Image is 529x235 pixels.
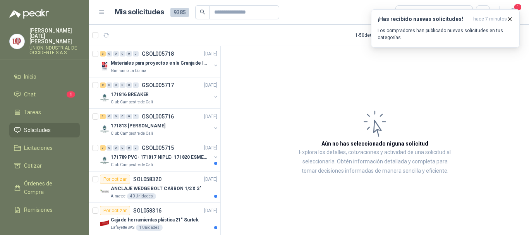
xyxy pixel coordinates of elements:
[111,91,149,98] p: 171816 BREAKER
[111,185,201,192] p: ANCLAJE WEDGE BOLT CARBON 1/2 X 3"
[106,51,112,57] div: 0
[126,145,132,151] div: 0
[24,144,53,152] span: Licitaciones
[9,158,80,173] a: Cotizar
[111,60,207,67] p: Materiales para proyectos en la Granja de la UI
[24,206,53,214] span: Remisiones
[514,3,522,11] span: 1
[170,8,189,17] span: 9385
[100,187,109,196] img: Company Logo
[100,175,130,184] div: Por cotizar
[400,8,417,17] div: Todas
[111,99,153,105] p: Club Campestre de Cali
[24,161,42,170] span: Cotizar
[100,49,219,74] a: 3 0 0 0 0 0 GSOL005718[DATE] Company LogoMateriales para proyectos en la Granja de la UIGimnasio ...
[115,7,164,18] h1: Mis solicitudes
[200,9,205,15] span: search
[9,105,80,120] a: Tareas
[100,206,130,215] div: Por cotizar
[9,123,80,137] a: Solicitudes
[378,27,513,41] p: Los compradores han publicado nuevas solicitudes en tus categorías.
[126,82,132,88] div: 0
[133,82,139,88] div: 0
[204,113,217,120] p: [DATE]
[142,145,174,151] p: GSOL005715
[67,91,75,98] span: 1
[473,16,507,22] span: hace 7 minutos
[113,145,119,151] div: 0
[204,207,217,214] p: [DATE]
[100,112,219,137] a: 1 0 0 0 0 0 GSOL005716[DATE] Company Logo171813 [PERSON_NAME]Club Campestre de Cali
[321,139,428,148] h3: Aún no has seleccionado niguna solicitud
[100,156,109,165] img: Company Logo
[24,108,41,117] span: Tareas
[100,82,106,88] div: 2
[133,177,161,182] p: SOL058320
[120,145,125,151] div: 0
[9,141,80,155] a: Licitaciones
[120,114,125,119] div: 0
[204,82,217,89] p: [DATE]
[133,114,139,119] div: 0
[204,144,217,152] p: [DATE]
[204,50,217,58] p: [DATE]
[10,34,24,49] img: Company Logo
[111,122,165,130] p: 171813 [PERSON_NAME]
[127,193,156,199] div: 40 Unidades
[204,176,217,183] p: [DATE]
[133,51,139,57] div: 0
[111,130,153,137] p: Club Campestre de Cali
[100,93,109,102] img: Company Logo
[298,148,452,176] p: Explora los detalles, cotizaciones y actividad de una solicitud al seleccionarla. Obtén informaci...
[113,51,119,57] div: 0
[24,72,36,81] span: Inicio
[142,82,174,88] p: GSOL005717
[89,172,220,203] a: Por cotizarSOL058320[DATE] Company LogoANCLAJE WEDGE BOLT CARBON 1/2 X 3"Almatec40 Unidades
[100,124,109,134] img: Company Logo
[9,176,80,199] a: Órdenes de Compra
[100,81,219,105] a: 2 0 0 0 0 0 GSOL005717[DATE] Company Logo171816 BREAKERClub Campestre de Cali
[100,114,106,119] div: 1
[24,179,72,196] span: Órdenes de Compra
[126,51,132,57] div: 0
[9,202,80,217] a: Remisiones
[120,82,125,88] div: 0
[113,82,119,88] div: 0
[111,193,125,199] p: Almatec
[100,62,109,71] img: Company Logo
[106,145,112,151] div: 0
[506,5,520,19] button: 1
[29,46,80,55] p: UNION INDUSTRIAL DE OCCIDENTE S.A.S.
[113,114,119,119] div: 0
[111,216,199,224] p: Caja de herramientas plástica 21" Surtek
[111,225,134,231] p: Lafayette SAS
[142,114,174,119] p: GSOL005716
[111,162,153,168] p: Club Campestre de Cali
[100,143,219,168] a: 7 0 0 0 0 0 GSOL005715[DATE] Company Logo171789 PVC- 171817 NIPLE- 171820 ESMERILClub Campestre d...
[24,90,36,99] span: Chat
[89,203,220,234] a: Por cotizarSOL058316[DATE] Company LogoCaja de herramientas plástica 21" SurtekLafayette SAS1 Uni...
[142,51,174,57] p: GSOL005718
[29,28,80,44] p: [PERSON_NAME][DATE] [PERSON_NAME]
[100,218,109,228] img: Company Logo
[136,225,163,231] div: 1 Unidades
[9,69,80,84] a: Inicio
[106,114,112,119] div: 0
[378,16,470,22] h3: ¡Has recibido nuevas solicitudes!
[111,154,207,161] p: 171789 PVC- 171817 NIPLE- 171820 ESMERIL
[120,51,125,57] div: 0
[133,145,139,151] div: 0
[126,114,132,119] div: 0
[106,82,112,88] div: 0
[24,126,51,134] span: Solicitudes
[111,68,146,74] p: Gimnasio La Colina
[371,9,520,48] button: ¡Has recibido nuevas solicitudes!hace 7 minutos Los compradores han publicado nuevas solicitudes ...
[9,9,49,19] img: Logo peakr
[355,29,405,41] div: 1 - 50 de 6663
[100,51,106,57] div: 3
[100,145,106,151] div: 7
[9,87,80,102] a: Chat1
[133,208,161,213] p: SOL058316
